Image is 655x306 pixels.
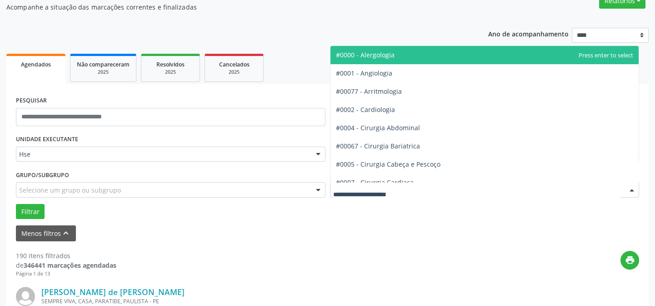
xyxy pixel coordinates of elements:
div: 2025 [77,69,130,76]
label: Grupo/Subgrupo [16,168,69,182]
button: Menos filtroskeyboard_arrow_up [16,225,76,241]
span: #0000 - Alergologia [336,51,395,59]
span: Resolvidos [156,61,185,68]
div: Página 1 de 13 [16,270,116,278]
span: #00077 - Arritmologia [336,87,402,96]
i: keyboard_arrow_up [61,228,71,238]
span: #00067 - Cirurgia Bariatrica [336,142,420,150]
span: Não compareceram [77,61,130,68]
div: SEMPRE VIVA, CASA, PARATIBE, PAULISTA - PE [41,297,503,305]
label: PESQUISAR [16,94,47,108]
span: #0001 - Angiologia [336,69,392,77]
button: print [620,251,639,270]
span: #0005 - Cirurgia Cabeça e Pescoço [336,160,440,168]
span: Selecione um grupo ou subgrupo [19,185,121,195]
span: #0007 - Cirurgia Cardiaca [336,178,414,187]
span: Agendados [21,61,51,68]
button: Filtrar [16,204,45,219]
span: #0002 - Cardiologia [336,105,395,114]
img: img [16,287,35,306]
div: 2025 [211,69,257,76]
div: 190 itens filtrados [16,251,116,260]
p: Ano de acompanhamento [488,28,569,39]
span: Cancelados [219,61,250,68]
div: de [16,260,116,270]
label: UNIDADE EXECUTANTE [16,133,78,147]
i: print [625,255,635,265]
a: [PERSON_NAME] de [PERSON_NAME] [41,287,185,297]
p: Acompanhe a situação das marcações correntes e finalizadas [6,2,456,12]
span: Hse [19,150,307,159]
span: #0004 - Cirurgia Abdominal [336,123,420,132]
div: 2025 [148,69,193,76]
strong: 346441 marcações agendadas [24,261,116,270]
